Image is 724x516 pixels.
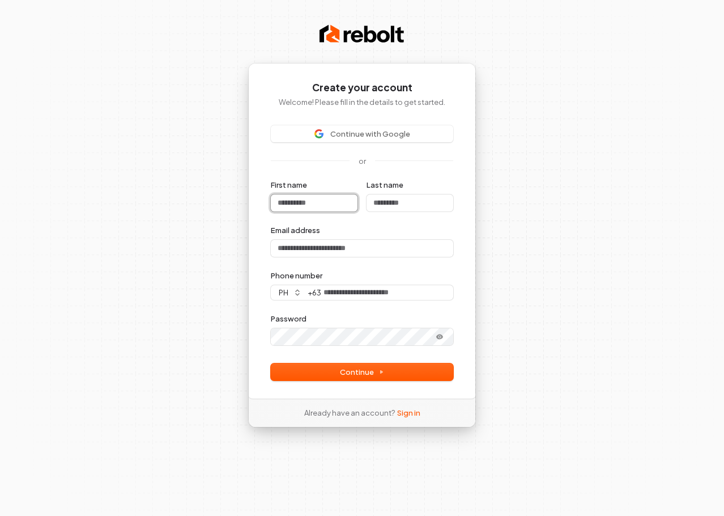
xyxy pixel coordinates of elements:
[271,314,306,324] label: Password
[271,125,453,142] button: Sign in with GoogleContinue with Google
[271,225,320,235] label: Email address
[330,129,410,139] span: Continue with Google
[271,81,453,95] h1: Create your account
[428,330,451,344] button: Show password
[397,408,420,418] a: Sign in
[340,367,384,377] span: Continue
[359,156,366,166] p: or
[271,180,307,190] label: First name
[320,23,404,45] img: Rebolt Logo
[271,97,453,107] p: Welcome! Please fill in the details to get started.
[314,129,323,138] img: Sign in with Google
[271,285,306,300] button: ph
[271,363,453,380] button: Continue
[304,408,395,418] span: Already have an account?
[367,180,403,190] label: Last name
[271,270,322,281] label: Phone number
